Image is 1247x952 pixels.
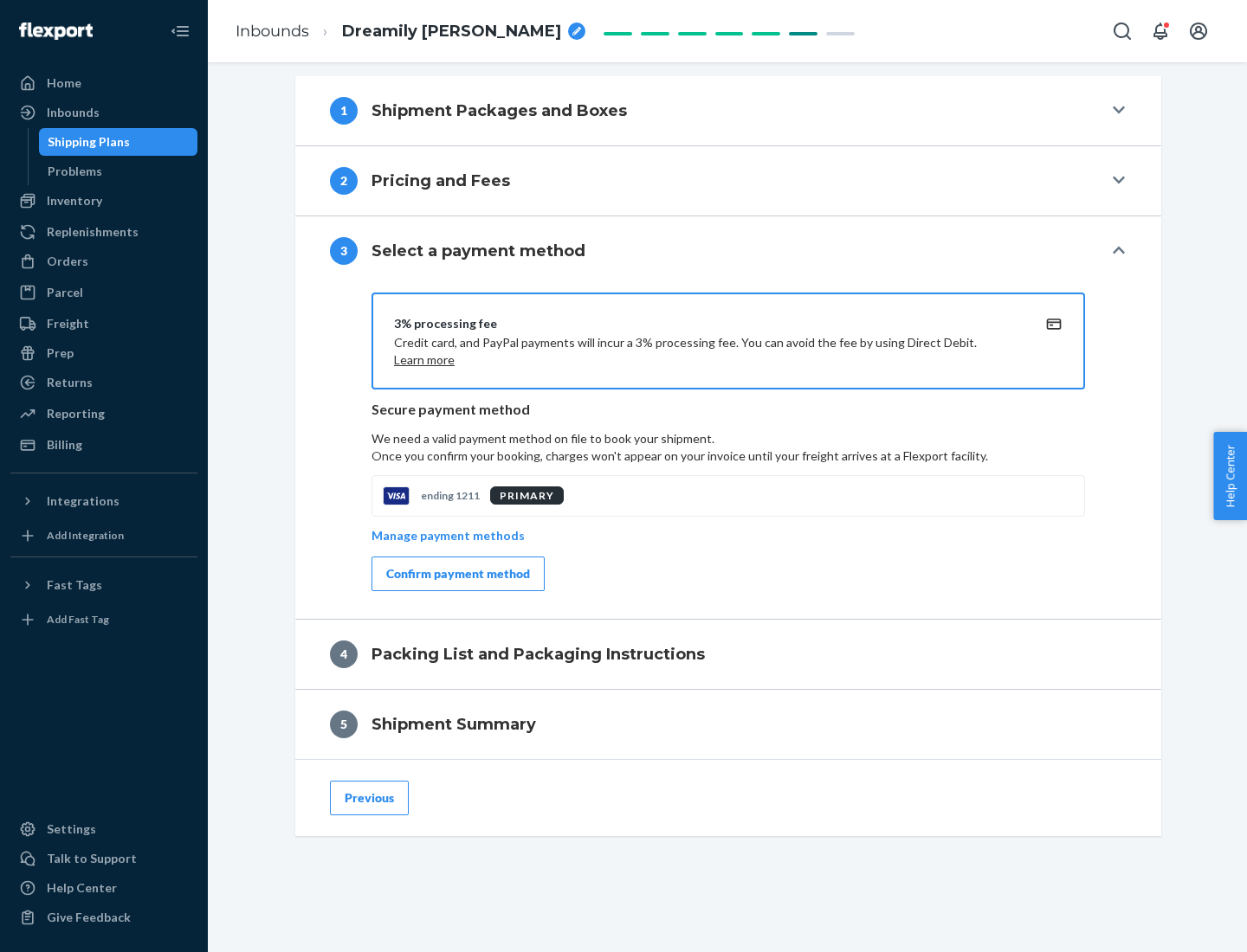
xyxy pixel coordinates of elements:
div: Freight [47,315,89,332]
button: 4Packing List and Packaging Instructions [295,620,1161,689]
div: Returns [47,374,93,391]
button: Open notifications [1143,14,1178,48]
button: 2Pricing and Fees [295,146,1161,215]
a: Reporting [10,400,197,428]
div: Inbounds [47,104,100,121]
div: Orders [47,253,88,270]
h4: Packing List and Packaging Instructions [372,643,705,666]
div: Fast Tags [47,576,102,594]
p: ending 1211 [421,488,480,503]
button: 5Shipment Summary [295,690,1161,759]
p: Secure payment method [372,400,1085,420]
a: Help Center [10,874,197,902]
div: Confirm payment method [386,565,530,582]
h4: Select a payment method [372,240,585,262]
button: Learn more [394,351,455,369]
div: 5 [330,711,358,738]
ol: breadcrumbs [222,6,599,57]
a: Shipping Plans [39,128,198,156]
div: Integrations [47,492,120,510]
div: Replenishments [47,223,139,241]
a: Settings [10,815,197,843]
a: Freight [10,310,197,338]
a: Inventory [10,187,197,215]
div: Give Feedback [47,909,131,926]
div: Add Integration [47,528,124,543]
div: Prep [47,344,74,362]
a: Home [10,69,197,97]
a: Orders [10,248,197,275]
a: Inbounds [10,99,197,126]
div: 1 [330,97,358,125]
div: Settings [47,820,96,838]
div: Add Fast Tag [47,612,109,627]
div: 3 [330,237,358,265]
div: Reporting [47,405,105,422]
button: Confirm payment method [372,556,545,591]
span: Dreamily Jolly Gazelle [342,21,561,43]
a: Parcel [10,279,197,306]
img: Flexport logo [19,23,93,40]
a: Problems [39,158,198,185]
a: Talk to Support [10,845,197,872]
button: Close Navigation [163,14,197,48]
button: 3Select a payment method [295,216,1161,286]
a: Add Integration [10,522,197,550]
button: Open account menu [1181,14,1216,48]
button: Previous [330,781,409,815]
div: Problems [48,163,102,180]
h4: Shipment Packages and Boxes [372,100,627,122]
div: 2 [330,167,358,195]
button: Fast Tags [10,571,197,599]
a: Add Fast Tag [10,606,197,634]
button: Integrations [10,487,197,515]
p: Credit card, and PayPal payments will incur a 3% processing fee. You can avoid the fee by using D... [394,334,1021,369]
a: Inbounds [236,22,309,41]
div: PRIMARY [490,486,564,505]
a: Returns [10,369,197,396]
div: Shipping Plans [48,133,130,151]
div: Parcel [47,284,83,301]
h4: Shipment Summary [372,713,536,736]
div: Billing [47,436,82,453]
p: We need a valid payment method on file to book your shipment. [372,430,1085,465]
a: Prep [10,339,197,367]
button: 1Shipment Packages and Boxes [295,76,1161,145]
div: 4 [330,640,358,668]
div: Help Center [47,879,117,897]
h4: Pricing and Fees [372,170,510,192]
div: Talk to Support [47,850,137,867]
a: Replenishments [10,218,197,246]
button: Help Center [1213,432,1247,520]
div: Inventory [47,192,102,209]
button: Open Search Box [1105,14,1140,48]
button: Give Feedback [10,904,197,931]
div: Home [47,74,81,92]
a: Billing [10,431,197,459]
p: Once you confirm your booking, charges won't appear on your invoice until your freight arrives at... [372,447,1085,465]
p: Manage payment methods [372,527,525,544]
div: 3% processing fee [394,315,1021,332]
